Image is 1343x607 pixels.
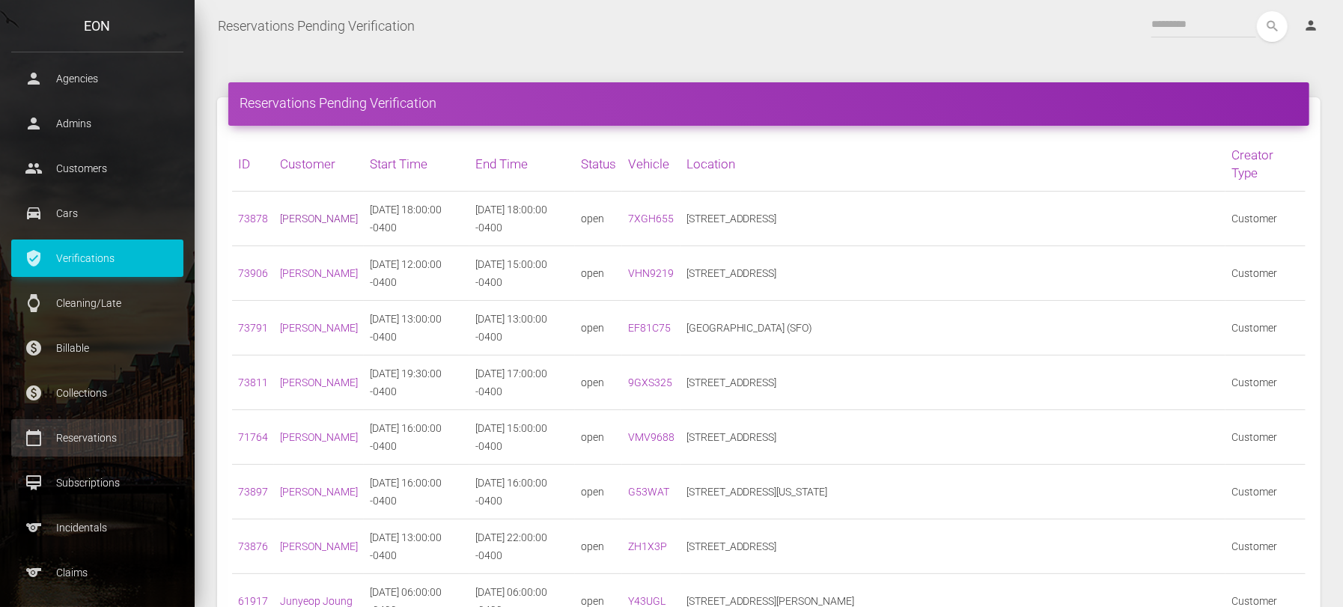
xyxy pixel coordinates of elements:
[274,137,364,192] th: Customer
[11,240,183,277] a: verified_user Verifications
[232,137,274,192] th: ID
[280,267,358,279] a: [PERSON_NAME]
[22,337,172,359] p: Billable
[680,192,1226,246] td: [STREET_ADDRESS]
[469,410,575,465] td: [DATE] 15:00:00 -0400
[22,427,172,449] p: Reservations
[628,376,672,388] a: 9GXS325
[680,137,1226,192] th: Location
[1292,11,1332,41] a: person
[575,301,622,356] td: open
[11,105,183,142] a: person Admins
[1225,137,1306,192] th: Creator Type
[11,464,183,501] a: card_membership Subscriptions
[280,595,353,607] a: Junyeop Joung
[628,595,666,607] a: Y43UGL
[575,519,622,574] td: open
[11,60,183,97] a: person Agencies
[680,410,1226,465] td: [STREET_ADDRESS]
[238,322,268,334] a: 73791
[11,554,183,591] a: sports Claims
[575,192,622,246] td: open
[280,213,358,225] a: [PERSON_NAME]
[280,486,358,498] a: [PERSON_NAME]
[11,284,183,322] a: watch Cleaning/Late
[469,137,575,192] th: End Time
[11,150,183,187] a: people Customers
[1225,465,1306,519] td: Customer
[575,246,622,301] td: open
[238,540,268,552] a: 73876
[22,247,172,269] p: Verifications
[218,7,415,45] a: Reservations Pending Verification
[238,431,268,443] a: 71764
[364,137,469,192] th: Start Time
[22,67,172,90] p: Agencies
[11,419,183,457] a: calendar_today Reservations
[469,519,575,574] td: [DATE] 22:00:00 -0400
[628,267,674,279] a: VHN9219
[11,374,183,412] a: paid Collections
[575,410,622,465] td: open
[628,486,669,498] a: G53WAT
[680,301,1226,356] td: [GEOGRAPHIC_DATA] (SFO)
[469,356,575,410] td: [DATE] 17:00:00 -0400
[238,376,268,388] a: 73811
[622,137,680,192] th: Vehicle
[280,540,358,552] a: [PERSON_NAME]
[628,540,667,552] a: ZH1X3P
[628,431,674,443] a: VMV9688
[364,519,469,574] td: [DATE] 13:00:00 -0400
[238,267,268,279] a: 73906
[1303,18,1318,33] i: person
[11,509,183,546] a: sports Incidentals
[22,516,172,539] p: Incidentals
[364,356,469,410] td: [DATE] 19:30:00 -0400
[1225,519,1306,574] td: Customer
[628,213,674,225] a: 7XGH655
[22,382,172,404] p: Collections
[1257,11,1288,42] button: search
[469,192,575,246] td: [DATE] 18:00:00 -0400
[22,112,172,135] p: Admins
[11,329,183,367] a: paid Billable
[1225,192,1306,246] td: Customer
[469,301,575,356] td: [DATE] 13:00:00 -0400
[280,376,358,388] a: [PERSON_NAME]
[575,137,622,192] th: Status
[1225,356,1306,410] td: Customer
[680,519,1226,574] td: [STREET_ADDRESS]
[469,246,575,301] td: [DATE] 15:00:00 -0400
[22,292,172,314] p: Cleaning/Late
[22,472,172,494] p: Subscriptions
[364,410,469,465] td: [DATE] 16:00:00 -0400
[680,465,1226,519] td: [STREET_ADDRESS][US_STATE]
[628,322,671,334] a: EF81C75
[280,322,358,334] a: [PERSON_NAME]
[364,465,469,519] td: [DATE] 16:00:00 -0400
[280,431,358,443] a: [PERSON_NAME]
[238,595,268,607] a: 61917
[364,301,469,356] td: [DATE] 13:00:00 -0400
[575,465,622,519] td: open
[575,356,622,410] td: open
[680,356,1226,410] td: [STREET_ADDRESS]
[22,561,172,584] p: Claims
[680,246,1226,301] td: [STREET_ADDRESS]
[22,157,172,180] p: Customers
[238,486,268,498] a: 73897
[22,202,172,225] p: Cars
[469,465,575,519] td: [DATE] 16:00:00 -0400
[1225,301,1306,356] td: Customer
[1225,410,1306,465] td: Customer
[238,213,268,225] a: 73878
[240,94,1298,112] h4: Reservations Pending Verification
[364,246,469,301] td: [DATE] 12:00:00 -0400
[1225,246,1306,301] td: Customer
[11,195,183,232] a: drive_eta Cars
[364,192,469,246] td: [DATE] 18:00:00 -0400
